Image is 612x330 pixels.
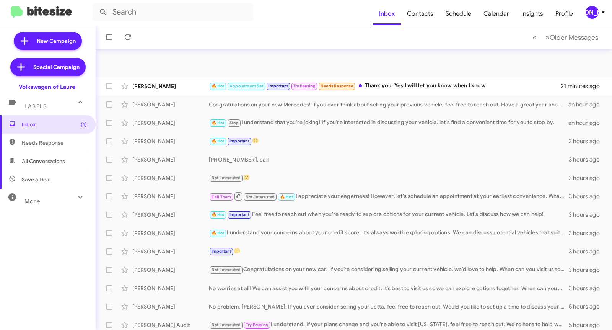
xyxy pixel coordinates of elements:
div: I understand. If your plans change and you're able to visit [US_STATE], feel free to reach out. W... [209,320,569,329]
a: Special Campaign [10,58,86,76]
span: Try Pausing [246,322,268,327]
span: Try Pausing [293,83,316,88]
div: [PERSON_NAME] [586,6,599,19]
div: [PHONE_NUMBER], call [209,156,569,163]
div: I appreciate your eagerness! However, let's schedule an appointment at your earliest convenience.... [209,191,569,201]
div: [PERSON_NAME] [132,82,209,90]
a: Profile [549,3,579,25]
span: Older Messages [550,33,598,42]
button: [PERSON_NAME] [579,6,604,19]
span: « [532,33,537,42]
span: 🔥 Hot [212,83,225,88]
div: 3 hours ago [569,248,606,255]
div: [PERSON_NAME] [132,156,209,163]
div: an hour ago [568,101,606,108]
div: Congratulations on your new Mercedes! If you ever think about selling your previous vehicle, feel... [209,101,568,108]
div: [PERSON_NAME] [132,284,209,292]
span: Inbox [22,121,87,128]
div: 3 hours ago [569,284,606,292]
div: [PERSON_NAME] Audit [132,321,209,329]
div: I understand your concerns about your credit score. It's always worth exploring options. We can d... [209,229,569,237]
div: 3 hours ago [569,229,606,237]
span: All Conversations [22,157,65,165]
div: [PERSON_NAME] [132,229,209,237]
span: 🔥 Hot [212,212,225,217]
a: Inbox [373,3,401,25]
div: [PERSON_NAME] [132,174,209,182]
div: an hour ago [568,119,606,127]
div: 3 hours ago [569,266,606,274]
div: 2 hours ago [569,137,606,145]
div: 5 hours ago [569,321,606,329]
span: Call Them [212,194,231,199]
span: 🔥 Hot [280,194,293,199]
div: 3 hours ago [569,174,606,182]
div: 21 minutes ago [561,82,606,90]
span: Not-Interested [212,322,241,327]
div: I understand that you're joking! If you're interested in discussing your vehicle, let's find a co... [209,118,568,127]
span: Needs Response [321,83,353,88]
span: (1) [81,121,87,128]
div: Volkswagen of Laurel [19,83,77,91]
span: Important [212,249,231,254]
a: Insights [515,3,549,25]
span: More [24,198,40,205]
span: Stop [229,120,239,125]
span: Not-Interested [212,175,241,180]
div: No worries at all! We can assist you with your concerns about credit. It’s best to visit us so we... [209,284,569,292]
button: Previous [528,29,541,45]
span: 🔥 Hot [212,139,225,144]
span: Save a Deal [22,176,50,183]
div: 🙂 [209,137,569,145]
span: Labels [24,103,47,110]
div: No problem, [PERSON_NAME]! If you ever consider selling your Jetta, feel free to reach out. Would... [209,303,569,310]
span: Important [229,139,249,144]
button: Next [541,29,603,45]
input: Search [93,3,253,21]
span: 🔥 Hot [212,120,225,125]
a: Calendar [477,3,515,25]
a: New Campaign [14,32,82,50]
a: Contacts [401,3,439,25]
span: Appointment Set [229,83,263,88]
nav: Page navigation example [528,29,603,45]
div: [PERSON_NAME] [132,137,209,145]
div: 3 hours ago [569,211,606,219]
div: 🙂 [209,173,569,182]
span: » [545,33,550,42]
div: [PERSON_NAME] [132,119,209,127]
div: [PERSON_NAME] [132,211,209,219]
div: Congratulations on your new car! If you’re considering selling your current vehicle, we’d love to... [209,265,569,274]
div: 3 hours ago [569,156,606,163]
div: [PERSON_NAME] [132,193,209,200]
div: [PERSON_NAME] [132,266,209,274]
div: Feel free to reach out when you're ready to explore options for your current vehicle. Let's discu... [209,210,569,219]
span: 🔥 Hot [212,230,225,235]
span: Important [268,83,288,88]
div: [PERSON_NAME] [132,101,209,108]
div: [PERSON_NAME] [132,248,209,255]
span: Important [229,212,249,217]
div: [PERSON_NAME] [132,303,209,310]
a: Schedule [439,3,477,25]
div: 5 hours ago [569,303,606,310]
span: Special Campaign [33,63,80,71]
span: Not-Interested [212,267,241,272]
div: 3 hours ago [569,193,606,200]
span: Needs Response [22,139,87,147]
div: 🙂 [209,247,569,256]
span: New Campaign [37,37,76,45]
div: Thank you! Yes I will let you know when I know [209,82,561,90]
span: Not-Interested [246,194,275,199]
